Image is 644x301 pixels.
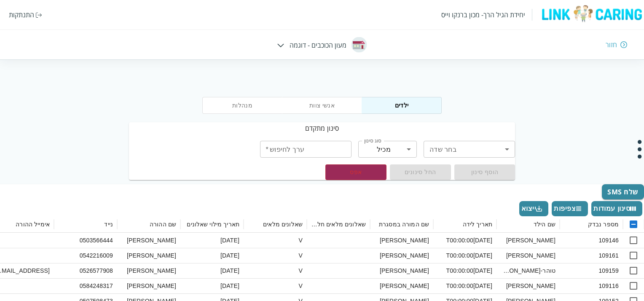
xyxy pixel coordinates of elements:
div: V [244,278,307,293]
div: שאלונים מלאים חלקיים [310,221,366,228]
div: נייד [104,221,113,228]
div: 0542216009 [54,248,117,263]
div: שרה שוורץ [370,263,433,278]
div: 03-07-2025 [180,233,244,248]
button: שלח SMS [602,184,644,199]
button: ילדים [362,97,442,114]
button: אפס [325,164,386,180]
div: Platform [202,97,442,122]
div: חזור [606,40,617,49]
div: שרה [117,278,180,293]
div: ליאור [117,263,180,278]
div: 0526577908 [54,263,117,278]
div: 0503566444 [54,233,117,248]
div: V [244,263,307,278]
div: עלמה חזן [496,248,560,263]
div: 01-07-2025 [180,278,244,293]
img: חזור [620,41,627,48]
img: התנתקות [36,12,42,18]
button: Export [519,201,548,216]
div: שירה אנקרי [370,278,433,293]
div: התנתקות [9,10,34,19]
div: יפעת פורטנוי [370,233,433,248]
div: מספר נבדק [588,221,619,228]
button: מנהלות [202,97,282,114]
div: שאלונים מלאים [263,221,303,228]
div: מכיל [358,141,417,158]
div: שרה שוורץ [370,248,433,263]
div: שם ההורה [150,221,176,228]
div: 109116 [560,278,623,293]
div: V [244,233,307,248]
div: אימייל ההורה [16,221,50,228]
div: 03-07-2025 [180,248,244,263]
div: 2023-10-04T00:00:00 [433,278,496,293]
div: 109161 [560,248,623,263]
button: Select columns [591,201,642,216]
div: 109146 [560,233,623,248]
div: שם המורה במסגרת [379,221,429,228]
div: טוהר-שירה ראובני [496,263,560,278]
img: logo [539,5,644,23]
div: 0584248317 [54,278,117,293]
div: 2022-03-23T00:00:00 [433,248,496,263]
label: סוג סינון [364,137,381,144]
div: יסכה עמיחי [496,233,560,248]
div: 109159 [560,263,623,278]
button: אנשי צוות [282,97,362,114]
div: יחידת הגיל הרך- מכון ברנקו וייס [441,10,525,19]
div: V [244,248,307,263]
div: 2022-01-07T00:00:00 [433,263,496,278]
div: שם הילד [534,221,555,228]
div: תאריך לידה [463,221,492,228]
button: Density [552,201,588,216]
div: תאיר בוסקילה [496,278,560,293]
div: אופיר [117,233,180,248]
div: 03-07-2025 [180,263,244,278]
div: תאריך מילוי שאלונים [187,221,239,228]
div: 2022-06-14T00:00:00 [433,233,496,248]
div: מרים [117,248,180,263]
h6: סינון מתקדם [129,122,515,134]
